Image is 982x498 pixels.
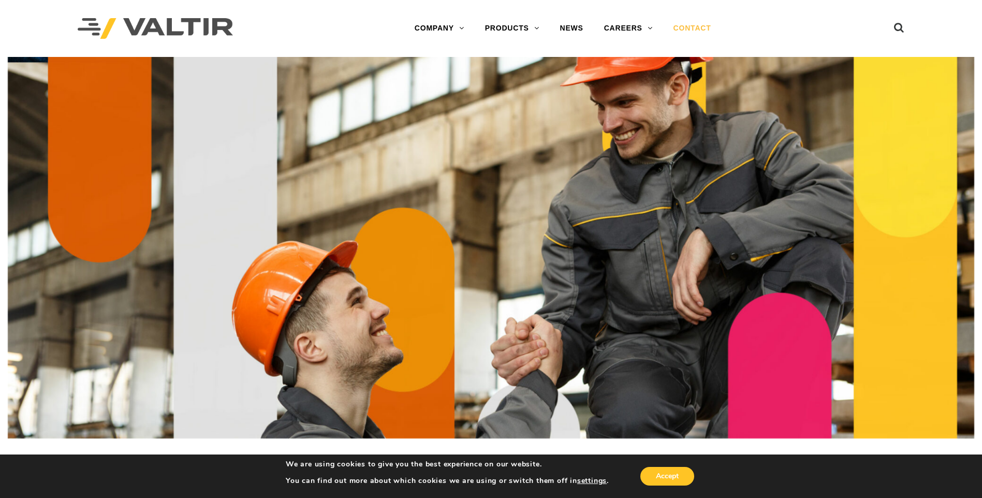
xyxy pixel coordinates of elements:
p: You can find out more about which cookies we are using or switch them off in . [286,476,609,486]
img: Valtir [78,18,233,39]
button: Accept [640,467,694,486]
a: NEWS [550,18,594,39]
a: COMPANY [404,18,475,39]
p: We are using cookies to give you the best experience on our website. [286,460,609,469]
a: CONTACT [663,18,722,39]
a: CAREERS [594,18,663,39]
img: Contact_1 [8,57,974,438]
a: PRODUCTS [475,18,550,39]
button: settings [577,476,607,486]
